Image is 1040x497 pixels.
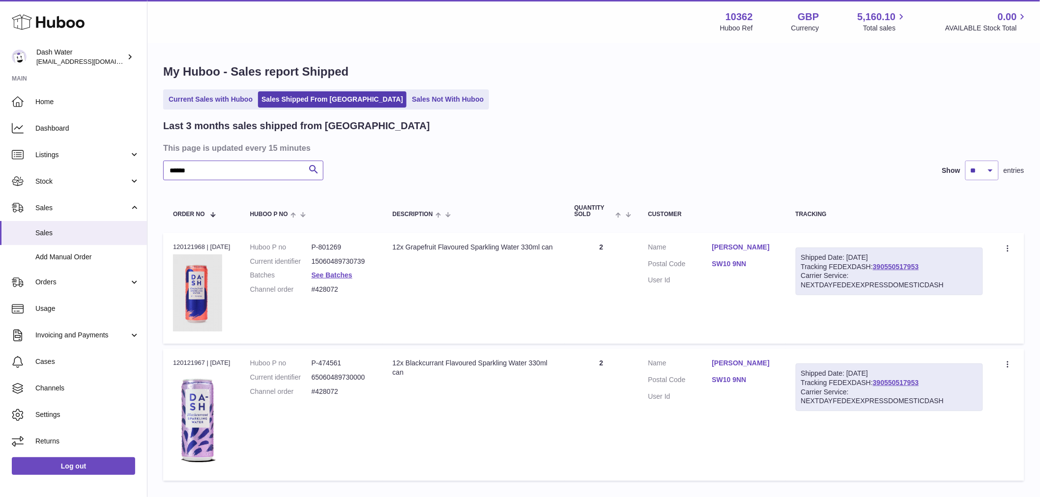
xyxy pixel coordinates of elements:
[942,166,960,175] label: Show
[250,359,312,368] dt: Huboo P no
[250,271,312,280] dt: Batches
[35,384,140,393] span: Channels
[798,10,819,24] strong: GBP
[36,48,125,66] div: Dash Water
[35,410,140,419] span: Settings
[12,50,27,64] img: internalAdmin-10362@internal.huboo.com
[945,10,1028,33] a: 0.00 AVAILABLE Stock Total
[945,24,1028,33] span: AVAILABLE Stock Total
[873,263,919,271] a: 390550517953
[873,379,919,387] a: 390550517953
[250,373,312,382] dt: Current identifier
[796,363,983,412] div: Tracking FEDEXDASH:
[165,91,256,108] a: Current Sales with Huboo
[393,211,433,218] span: Description
[35,124,140,133] span: Dashboard
[312,373,373,382] dd: 65060489730000
[801,387,978,406] div: Carrier Service: NEXTDAYFEDEXEXPRESSDOMESTICDASH
[712,375,776,385] a: SW10 9NN
[565,349,638,481] td: 2
[801,271,978,290] div: Carrier Service: NEXTDAYFEDEXEXPRESSDOMESTICDASH
[163,119,430,133] h2: Last 3 months sales shipped from [GEOGRAPHIC_DATA]
[858,10,896,24] span: 5,160.10
[648,276,712,285] dt: User Id
[173,370,222,469] img: 103621706197826.png
[312,359,373,368] dd: P-474561
[796,211,983,218] div: Tracking
[312,271,352,279] a: See Batches
[408,91,487,108] a: Sales Not With Huboo
[720,24,753,33] div: Huboo Ref
[250,285,312,294] dt: Channel order
[250,387,312,396] dt: Channel order
[36,57,144,65] span: [EMAIL_ADDRESS][DOMAIN_NAME]
[648,211,776,218] div: Customer
[35,252,140,262] span: Add Manual Order
[258,91,406,108] a: Sales Shipped From [GEOGRAPHIC_DATA]
[35,331,129,340] span: Invoicing and Payments
[648,259,712,271] dt: Postal Code
[575,205,613,218] span: Quantity Sold
[565,233,638,344] td: 2
[250,211,288,218] span: Huboo P no
[312,243,373,252] dd: P-801269
[163,64,1024,80] h1: My Huboo - Sales report Shipped
[648,359,712,370] dt: Name
[858,10,907,33] a: 5,160.10 Total sales
[250,257,312,266] dt: Current identifier
[801,369,978,378] div: Shipped Date: [DATE]
[35,177,129,186] span: Stock
[35,203,129,213] span: Sales
[250,243,312,252] dt: Huboo P no
[998,10,1017,24] span: 0.00
[801,253,978,262] div: Shipped Date: [DATE]
[648,392,712,401] dt: User Id
[173,243,231,251] div: 120121968 | [DATE]
[712,359,776,368] a: [PERSON_NAME]
[173,254,222,331] img: 103621724231836.png
[791,24,819,33] div: Currency
[35,277,129,287] span: Orders
[712,259,776,269] a: SW10 9NN
[35,150,129,160] span: Listings
[312,387,373,396] dd: #428072
[173,359,231,367] div: 120121967 | [DATE]
[1004,166,1024,175] span: entries
[648,375,712,387] dt: Postal Code
[712,243,776,252] a: [PERSON_NAME]
[35,228,140,238] span: Sales
[35,437,140,446] span: Returns
[648,243,712,254] dt: Name
[863,24,907,33] span: Total sales
[35,304,140,313] span: Usage
[163,142,1022,153] h3: This page is updated every 15 minutes
[35,97,140,107] span: Home
[173,211,205,218] span: Order No
[312,257,373,266] dd: 15060489730739
[393,243,555,252] div: 12x Grapefruit Flavoured Sparkling Water 330ml can
[725,10,753,24] strong: 10362
[312,285,373,294] dd: #428072
[35,357,140,366] span: Cases
[12,457,135,475] a: Log out
[393,359,555,377] div: 12x Blackcurrant Flavoured Sparkling Water 330ml can
[796,248,983,296] div: Tracking FEDEXDASH:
